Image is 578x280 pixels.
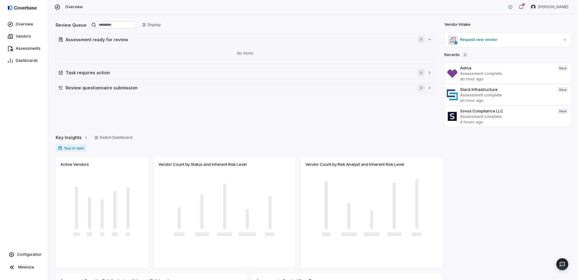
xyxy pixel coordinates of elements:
[527,2,572,12] button: Kourtney Shields avatar[PERSON_NAME]
[460,87,553,92] h3: Stack Infrastructure
[16,34,31,39] span: Vendors
[18,265,34,270] span: Minimize
[66,36,411,43] h2: Assessment ready for review
[138,20,164,29] button: Display
[1,55,47,66] a: Dashboards
[460,98,553,103] p: an hour ago
[1,19,47,30] a: Overview
[60,162,89,167] span: Active Vendors
[417,84,425,92] span: 0
[417,69,425,76] span: 0
[17,252,41,257] span: Configuration
[16,58,38,63] span: Dashboards
[538,5,568,9] span: [PERSON_NAME]
[460,37,560,42] span: Request new vendor
[58,146,62,150] svg: Date range for report
[66,85,411,91] h2: Review questionnaire submission
[460,71,553,76] p: Assessment complete
[65,5,83,9] span: Overview
[1,43,47,54] a: Assessments
[460,65,553,71] h3: Aetna
[462,52,468,58] span: 3
[16,46,41,51] span: Assessments
[460,92,553,98] p: Assessment complete
[54,131,90,144] button: Key Insights
[56,67,434,79] button: Task requires action0
[56,145,86,152] span: Year to date
[91,133,136,142] button: Switch Dashboard
[66,69,411,76] h2: Task requires action
[444,105,571,127] a: Sovos Compliance LLCAssessment complete4 hours agoNew
[417,36,425,43] span: 0
[56,131,88,144] a: Key Insights
[56,134,82,141] span: Key Insights
[56,22,86,28] h2: Review Queue
[16,22,33,27] span: Overview
[444,22,470,28] h2: Vendor Intake
[557,108,568,114] span: New
[557,87,568,93] span: New
[2,249,46,260] a: Configuration
[557,65,568,71] span: New
[56,82,434,94] button: Review questionnaire submission0
[460,114,553,119] p: Assessment complete
[460,108,553,114] h3: Sovos Compliance LLC
[444,84,571,105] a: Stack InfrastructureAssessment completean hour agoNew
[305,162,404,167] span: Vendor Count by Risk Analyst and Inherent Risk Level
[460,76,553,82] p: an hour ago
[8,5,37,11] img: logo-D7KZi-bG.svg
[444,52,468,58] h2: Recents
[158,162,247,167] span: Vendor Count by Status and Inherent Risk Level
[444,63,571,84] a: AetnaAssessment completean hour agoNew
[460,119,553,125] p: 4 hours ago
[531,5,536,9] img: Kourtney Shields avatar
[58,45,432,61] div: No items
[2,261,46,273] button: Minimize
[1,31,47,42] a: Vendors
[444,32,571,47] a: Request new vendor
[56,33,434,45] button: Assessment ready for review0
